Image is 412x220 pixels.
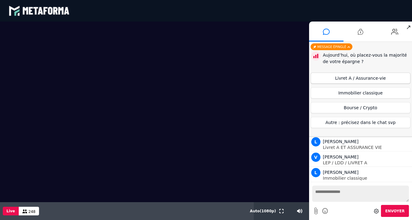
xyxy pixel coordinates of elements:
span: L [311,168,320,177]
button: Livret A / Assurance-vie [311,73,410,84]
span: [PERSON_NAME] [323,154,359,159]
span: Auto ( 1080 p) [250,209,276,213]
p: LEP / LDD / LIVRET A [323,161,410,165]
button: Auto(1080p) [249,202,277,220]
p: Livret A ET ASSURANCE VIE [323,145,410,150]
span: [PERSON_NAME] [323,139,359,144]
span: Envoyer [385,209,405,213]
button: Bourse / Crypto [311,102,410,113]
span: V [311,153,320,162]
div: Aujourd’hui, où placez-vous la majorité de votre épargne ? [323,52,410,65]
span: [PERSON_NAME] [323,170,359,175]
button: Autre : précisez dans le chat svp [311,117,410,128]
p: Immobilier classique [323,176,410,180]
button: Immobilier classique [311,87,410,98]
span: 248 [29,210,36,214]
button: Live [3,207,19,215]
button: Envoyer [381,205,409,217]
div: Message épinglé [311,43,352,50]
span: ↗ [405,22,412,33]
span: L [311,137,320,146]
